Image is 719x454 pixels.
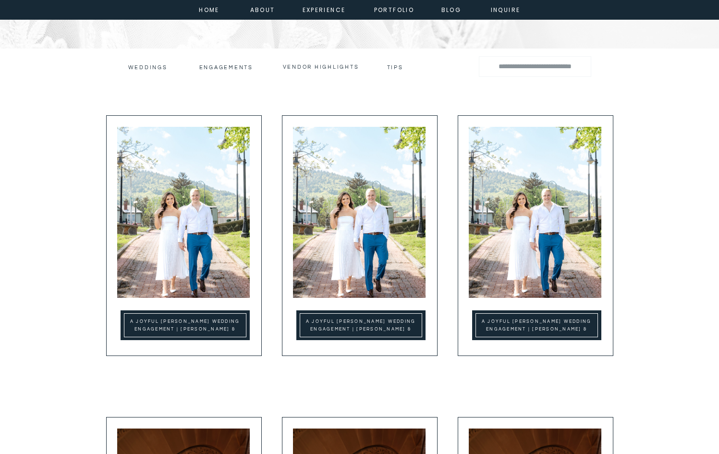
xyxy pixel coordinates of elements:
a: A Joyful Lake George Wedding Engagement | Caitlin & Reilley [121,310,250,340]
a: A Joyful Lake George Wedding Engagement | Caitlin & Reilley [458,115,613,356]
img: Photos from an engagement session in Lake George. Couple is getting married at the Inn at Erlowes... [469,127,601,298]
a: inquire [488,5,523,13]
a: A Joyful Lake George Wedding Engagement | Caitlin & Reilley [282,115,438,356]
a: vendor highlights [283,63,360,70]
a: portfolio [374,5,415,13]
a: A Joyful [PERSON_NAME] Wedding Engagement | [PERSON_NAME] & [PERSON_NAME] [130,319,240,339]
a: experience [303,5,341,13]
a: A Joyful Lake George Wedding Engagement | Caitlin & Reilley [296,310,426,340]
a: A Joyful Lake George Wedding Engagement | Caitlin & Reilley [300,313,422,337]
a: A Joyful [PERSON_NAME] Wedding Engagement | [PERSON_NAME] & [PERSON_NAME] [482,319,592,339]
a: A Joyful Lake George Wedding Engagement | Caitlin & Reilley [106,115,262,356]
img: Photos from an engagement session in Lake George. Couple is getting married at the Inn at Erlowes... [117,127,250,298]
a: Weddings [128,64,166,71]
a: A Joyful Lake George Wedding Engagement | Caitlin & Reilley [124,313,246,337]
a: A Joyful [PERSON_NAME] Wedding Engagement | [PERSON_NAME] & [PERSON_NAME] [306,319,416,339]
a: engagements [199,64,256,71]
a: Blog [434,5,469,13]
img: Photos from an engagement session in Lake George. Couple is getting married at the Inn at Erlowes... [293,127,426,298]
a: about [250,5,272,13]
a: tips [387,64,405,69]
a: A Joyful Lake George Wedding Engagement | Caitlin & Reilley [472,310,601,340]
a: home [196,5,222,13]
a: A Joyful Lake George Wedding Engagement | Caitlin & Reilley [475,313,598,337]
